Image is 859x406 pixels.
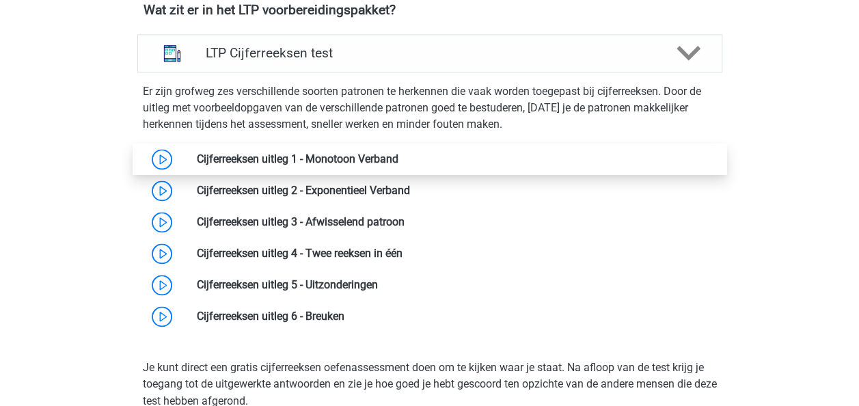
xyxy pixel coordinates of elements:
div: Cijferreeksen uitleg 6 - Breuken [187,308,722,325]
div: Cijferreeksen uitleg 3 - Afwisselend patroon [187,214,722,230]
div: Cijferreeksen uitleg 1 - Monotoon Verband [187,151,722,167]
p: Er zijn grofweg zes verschillende soorten patronen te herkennen die vaak worden toegepast bij cij... [143,83,717,133]
a: cijferreeksen LTP Cijferreeksen test [132,34,728,72]
img: cijferreeksen [154,36,190,71]
div: Cijferreeksen uitleg 5 - Uitzonderingen [187,277,722,293]
h4: Wat zit er in het LTP voorbereidingspakket? [144,2,716,18]
h4: LTP Cijferreeksen test [206,45,653,61]
div: Cijferreeksen uitleg 4 - Twee reeksen in één [187,245,722,262]
div: Cijferreeksen uitleg 2 - Exponentieel Verband [187,182,722,199]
